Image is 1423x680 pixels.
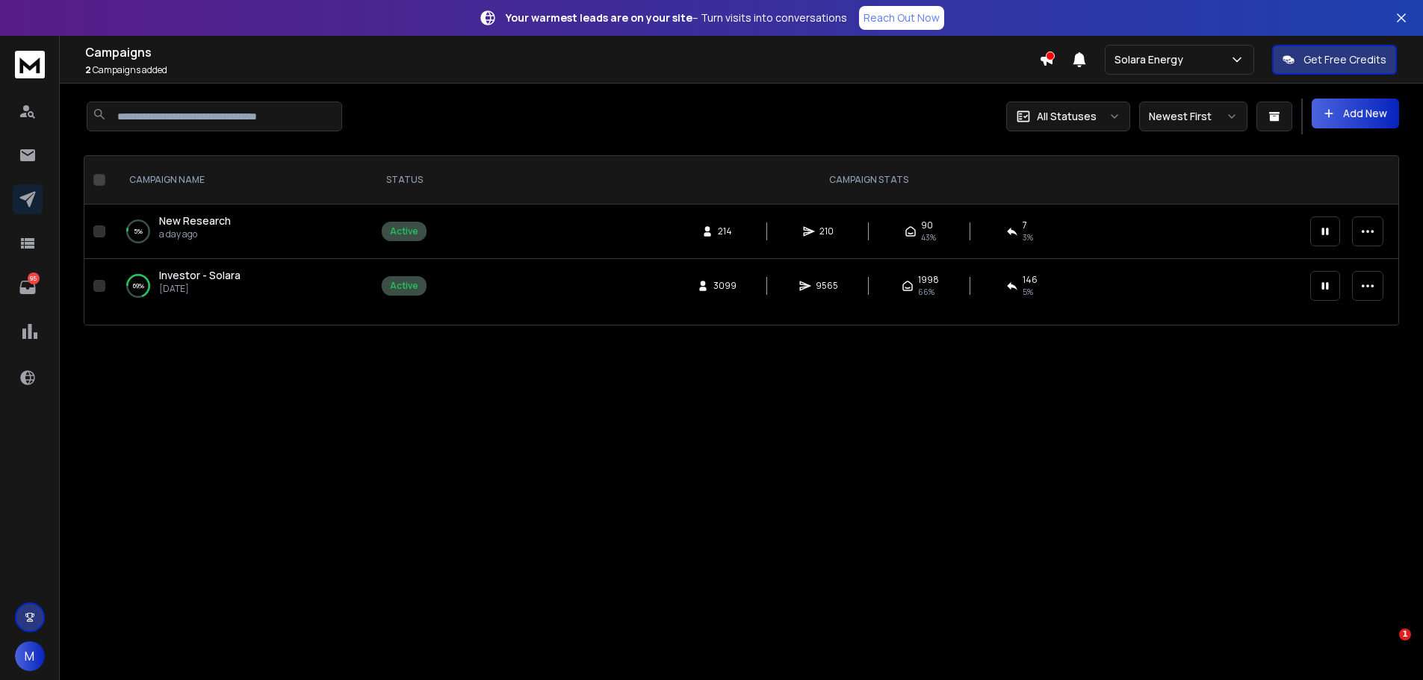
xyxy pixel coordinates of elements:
[921,219,933,231] span: 90
[506,10,692,25] strong: Your warmest leads are on your site
[819,225,834,237] span: 210
[718,225,733,237] span: 214
[921,231,936,243] span: 43 %
[15,51,45,78] img: logo
[435,156,1301,205] th: CAMPAIGN STATS
[111,205,373,259] td: 5%New Researcha day ago
[15,641,45,671] button: M
[159,213,231,228] a: New Research
[1303,52,1386,67] p: Get Free Credits
[1272,45,1397,75] button: Get Free Credits
[864,10,940,25] p: Reach Out Now
[390,225,418,237] div: Active
[1023,231,1033,243] span: 3 %
[1023,219,1027,231] span: 7
[159,228,231,240] p: a day ago
[159,213,231,228] span: New Research
[373,156,435,205] th: STATUS
[159,268,241,283] a: Investor - Solara
[506,10,847,25] p: – Turn visits into conversations
[85,63,91,76] span: 2
[918,286,934,298] span: 66 %
[111,259,373,314] td: 69%Investor - Solara[DATE]
[134,224,143,239] p: 5 %
[1023,274,1038,286] span: 146
[1114,52,1189,67] p: Solara Energy
[13,272,43,302] a: 95
[918,274,939,286] span: 1998
[1139,102,1247,131] button: Newest First
[859,6,944,30] a: Reach Out Now
[1023,286,1033,298] span: 5 %
[713,280,737,292] span: 3099
[111,156,373,205] th: CAMPAIGN NAME
[390,280,418,292] div: Active
[1399,628,1411,640] span: 1
[1368,628,1404,664] iframe: Intercom live chat
[1037,109,1097,124] p: All Statuses
[28,272,40,284] p: 95
[85,64,1039,76] p: Campaigns added
[816,280,838,292] span: 9565
[85,43,1039,61] h1: Campaigns
[159,268,241,282] span: Investor - Solara
[159,283,241,295] p: [DATE]
[133,278,144,293] p: 69 %
[1312,99,1399,128] button: Add New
